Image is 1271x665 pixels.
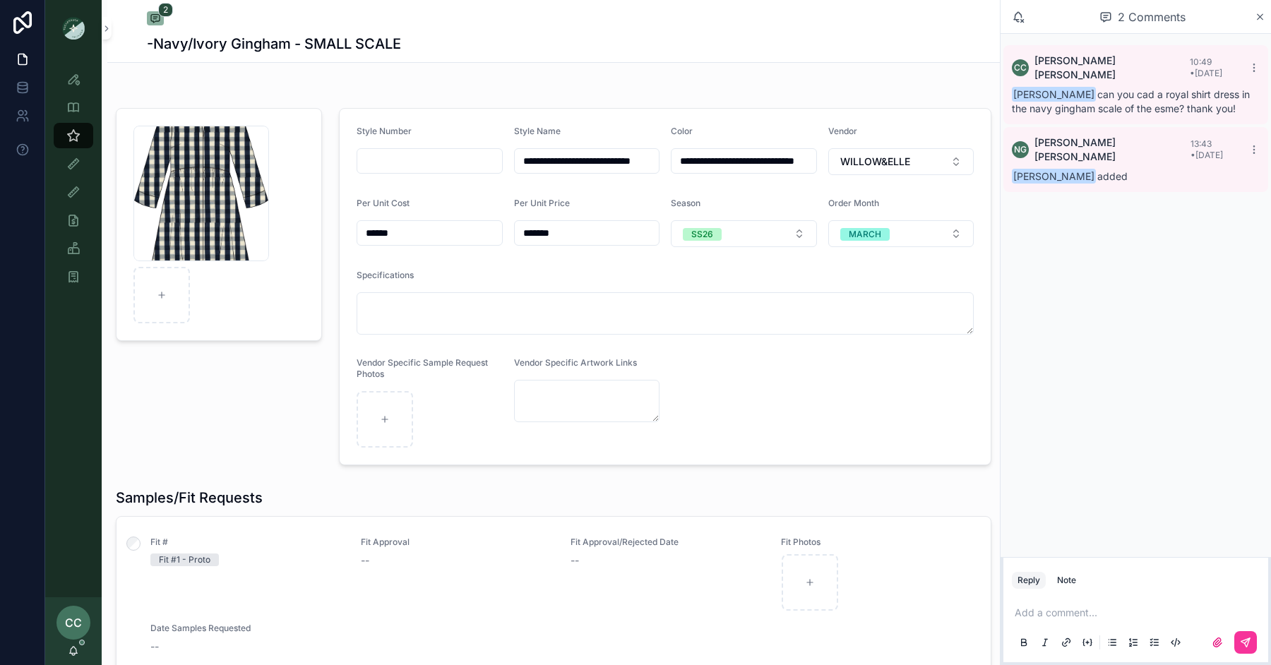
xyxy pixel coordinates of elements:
[828,148,974,175] button: Select Button
[671,126,693,136] span: Color
[1118,8,1186,25] span: 2 Comments
[357,126,412,136] span: Style Number
[147,34,401,54] h1: -Navy/Ivory Gingham - SMALL SCALE
[159,553,210,566] div: Fit #1 - Proto
[361,537,554,548] span: Fit Approval
[828,198,879,208] span: Order Month
[147,11,164,28] button: 2
[691,228,713,241] div: SS26
[849,228,881,241] div: MARCH
[1012,572,1046,589] button: Reply
[671,220,817,247] button: Select Button
[1191,138,1223,160] span: 13:43 • [DATE]
[357,198,410,208] span: Per Unit Cost
[828,220,974,247] button: Select Button
[1012,170,1128,182] span: added
[1057,575,1076,586] div: Note
[1012,87,1096,102] span: [PERSON_NAME]
[828,126,857,136] span: Vendor
[357,357,488,379] span: Vendor Specific Sample Request Photos
[150,623,344,634] span: Date Samples Requested
[45,56,102,308] div: scrollable content
[514,198,570,208] span: Per Unit Price
[1190,56,1222,78] span: 10:49 • [DATE]
[781,537,974,548] span: Fit Photos
[1034,136,1191,164] span: [PERSON_NAME] [PERSON_NAME]
[361,553,369,568] span: --
[514,126,561,136] span: Style Name
[1014,62,1027,73] span: CC
[571,553,579,568] span: --
[514,357,637,368] span: Vendor Specific Artwork Links
[62,17,85,40] img: App logo
[357,270,414,280] span: Specifications
[150,537,344,548] span: Fit #
[1051,572,1082,589] button: Note
[158,3,173,17] span: 2
[116,488,263,508] h1: Samples/Fit Requests
[671,198,700,208] span: Season
[571,537,764,548] span: Fit Approval/Rejected Date
[1012,169,1096,184] span: [PERSON_NAME]
[840,155,910,169] span: WILLOW&ELLE
[1014,144,1027,155] span: NG
[1012,88,1250,114] span: can you cad a royal shirt dress in the navy gingham scale of the esme? thank you!
[65,614,82,631] span: CC
[150,640,159,654] span: --
[1034,54,1190,82] span: [PERSON_NAME] [PERSON_NAME]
